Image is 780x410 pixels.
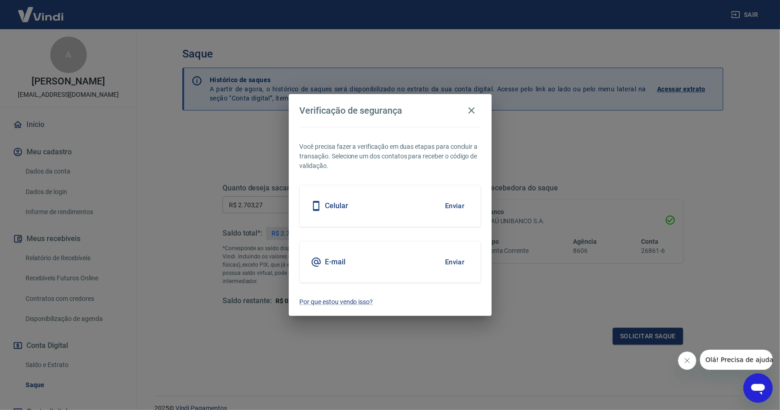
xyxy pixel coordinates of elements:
[678,352,696,370] iframe: Fechar mensagem
[440,252,470,272] button: Enviar
[300,105,403,116] h4: Verificação de segurança
[743,373,773,403] iframe: Botão para abrir a janela de mensagens
[325,258,346,267] h5: E-mail
[300,142,481,171] p: Você precisa fazer a verificação em duas etapas para concluir a transação. Selecione um dos conta...
[440,196,470,216] button: Enviar
[5,6,77,14] span: Olá! Precisa de ajuda?
[700,350,773,370] iframe: Mensagem da empresa
[300,297,481,307] a: Por que estou vendo isso?
[325,201,349,210] h5: Celular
